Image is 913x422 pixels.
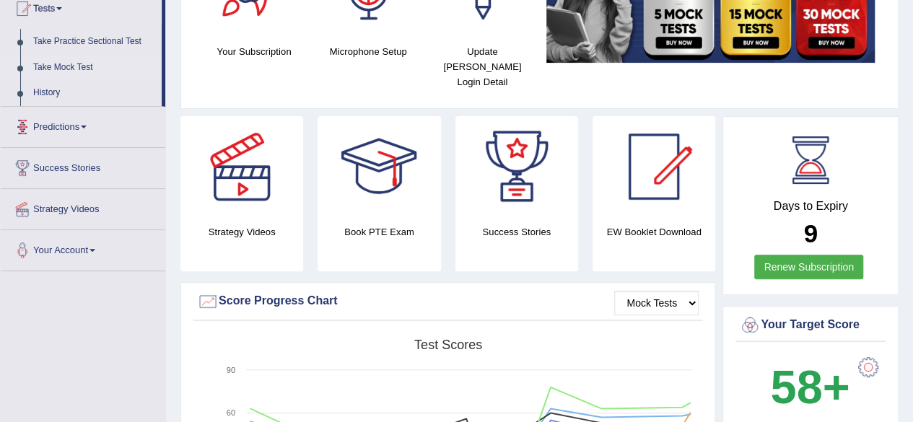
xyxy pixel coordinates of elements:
[455,224,578,239] h4: Success Stories
[739,315,882,336] div: Your Target Score
[754,255,863,279] a: Renew Subscription
[227,366,235,374] text: 90
[770,361,849,413] b: 58+
[1,148,165,184] a: Success Stories
[432,44,532,89] h4: Update [PERSON_NAME] Login Detail
[318,44,418,59] h4: Microphone Setup
[414,338,482,352] tspan: Test scores
[1,107,165,143] a: Predictions
[27,29,162,55] a: Take Practice Sectional Test
[180,224,303,239] h4: Strategy Videos
[593,224,715,239] h4: EW Booklet Download
[1,189,165,225] a: Strategy Videos
[1,230,165,266] a: Your Account
[197,291,699,312] div: Score Progress Chart
[27,80,162,106] a: History
[204,44,304,59] h4: Your Subscription
[739,200,882,213] h4: Days to Expiry
[27,55,162,81] a: Take Mock Test
[803,219,817,247] b: 9
[227,408,235,417] text: 60
[318,224,440,239] h4: Book PTE Exam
